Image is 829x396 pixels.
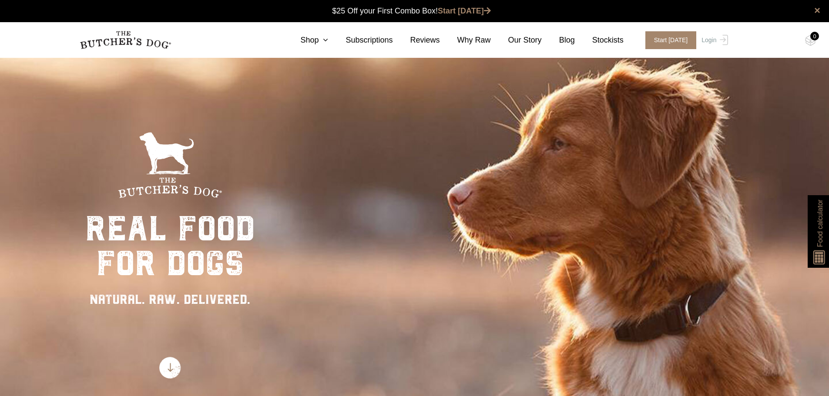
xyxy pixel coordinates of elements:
[575,34,624,46] a: Stockists
[328,34,393,46] a: Subscriptions
[283,34,328,46] a: Shop
[814,5,820,16] a: close
[805,35,816,46] img: TBD_Cart-Empty.png
[810,32,819,40] div: 0
[637,31,700,49] a: Start [DATE]
[542,34,575,46] a: Blog
[815,200,825,247] span: Food calculator
[440,34,491,46] a: Why Raw
[438,7,491,15] a: Start [DATE]
[491,34,542,46] a: Our Story
[85,290,255,309] div: NATURAL. RAW. DELIVERED.
[393,34,440,46] a: Reviews
[645,31,697,49] span: Start [DATE]
[699,31,728,49] a: Login
[85,211,255,281] div: real food for dogs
